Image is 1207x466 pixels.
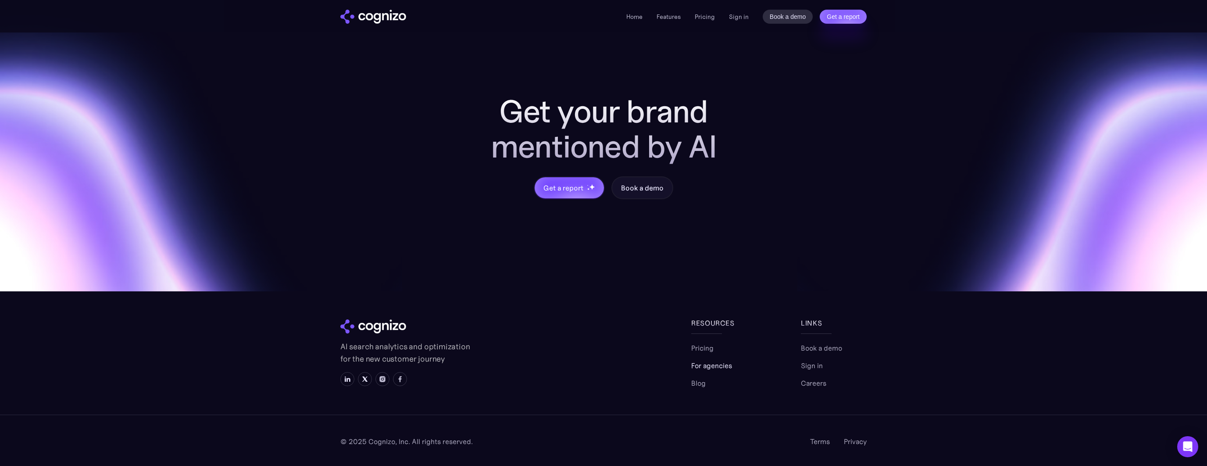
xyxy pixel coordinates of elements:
a: Get a report [820,10,867,24]
div: links [801,318,867,328]
a: Book a demo [611,176,673,199]
a: Sign in [729,11,749,22]
div: Get a report [543,183,583,193]
img: LinkedIn icon [344,376,351,383]
a: home [340,10,406,24]
a: Pricing [691,343,714,353]
img: star [587,185,588,186]
a: Careers [801,378,826,388]
h2: Get your brand mentioned by AI [463,94,744,164]
a: Pricing [695,13,715,21]
a: Terms [810,436,830,447]
a: Features [657,13,681,21]
a: Sign in [801,360,823,371]
a: Home [626,13,643,21]
img: star [589,184,595,190]
div: Resources [691,318,757,328]
a: Get a reportstarstarstar [534,176,605,199]
a: Blog [691,378,706,388]
p: AI search analytics and optimization for the new customer journey [340,341,472,365]
div: Open Intercom Messenger [1177,436,1198,457]
img: X icon [361,376,368,383]
img: cognizo logo [340,10,406,24]
img: star [587,188,590,191]
div: Book a demo [621,183,663,193]
a: Privacy [844,436,867,447]
a: Book a demo [763,10,813,24]
img: cognizo logo [340,319,406,333]
a: Book a demo [801,343,842,353]
div: © 2025 Cognizo, Inc. All rights reserved. [340,436,473,447]
a: For agencies [691,360,732,371]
